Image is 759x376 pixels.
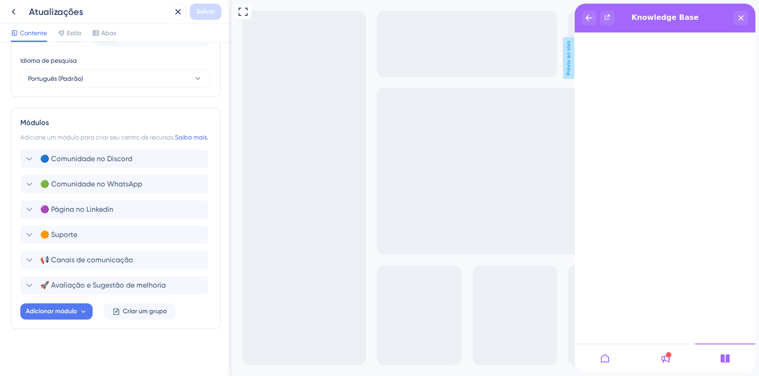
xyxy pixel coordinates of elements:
font: Contente [20,29,47,37]
font: Atualizações [29,6,83,17]
font: 📢 Canais de comunicação [40,255,133,264]
font: Módulos [20,118,49,127]
font: Prévia ao vivo [334,41,340,75]
div: back to header [7,7,22,22]
div: 🟠 Suporte [20,226,211,244]
button: Português (Padrão) [20,70,210,88]
font: informações [19,4,61,12]
font: Criar um grupo [123,307,167,315]
font: 🚀 Avaliação e Sugestão de melhoria [40,281,166,289]
button: Adicionar módulo [20,303,93,320]
font: Adicione um módulo para criar seu centro de recursos. [20,134,175,141]
font: Idioma de pesquisa [20,57,77,64]
div: close resource center [159,7,173,22]
font: Abas [101,29,116,37]
font: Português (Padrão) [28,75,83,82]
font: 3 [67,5,70,11]
font: Adicionar módulo [26,307,77,315]
font: Estilo [67,29,81,37]
a: Saiba mais. [175,134,208,141]
font: 🟠 Suporte [40,230,77,239]
button: Criar um grupo [103,303,176,320]
div: 🚀 Avaliação e Sugestão de melhoria [20,276,211,294]
div: 📢 Canais de comunicação [20,251,211,269]
font: 🟣 Página no Linkedin [40,205,113,214]
div: 🟣 Página no Linkedin [20,200,211,218]
span: Knowledge Base [57,7,124,21]
div: 🔵 Comunidade no Discord [20,150,211,168]
font: 🔵 Comunidade no Discord [40,154,132,163]
div: 🟢 Comunidade no WhatsApp [20,175,211,193]
button: Salvar [190,4,221,20]
font: 🟢 Comunidade no WhatsApp [40,180,142,188]
font: Salvar [197,8,215,15]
